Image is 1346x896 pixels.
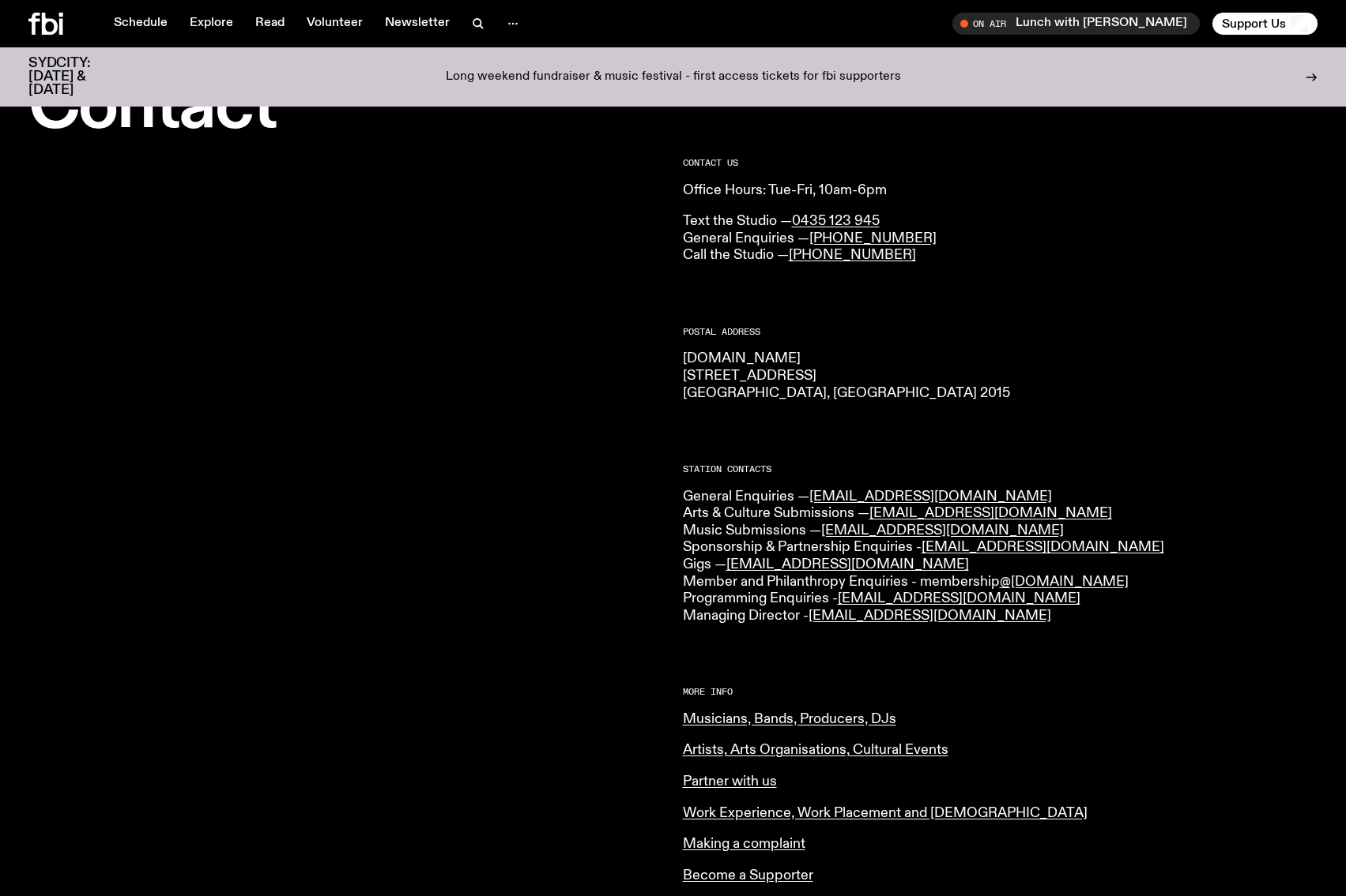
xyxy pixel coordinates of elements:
[683,213,1318,264] p: Text the Studio — General Enquiries — Call the Studio —
[446,70,901,84] p: Long weekend fundraiser & music festival - first access tickets for fbi supporters
[726,557,969,572] a: [EMAIL_ADDRESS][DOMAIN_NAME]
[1222,17,1286,31] span: Support Us
[789,248,916,262] a: [PHONE_NUMBER]
[683,774,777,789] a: Partner with us
[297,13,372,35] a: Volunteer
[683,489,1318,625] p: General Enquiries — Arts & Culture Submissions — Music Submissions — Sponsorship & Partnership En...
[922,540,1164,554] a: [EMAIL_ADDRESS][DOMAIN_NAME]
[683,837,805,851] a: Making a complaint
[809,609,1051,623] a: [EMAIL_ADDRESS][DOMAIN_NAME]
[683,182,1318,200] p: Office Hours: Tue-Fri, 10am-6pm
[104,13,177,35] a: Schedule
[683,743,948,757] a: Artists, Arts Organisations, Cultural Events
[683,712,896,726] a: Musicians, Bands, Producers, DJs
[792,214,880,228] a: 0435 123 945
[683,688,1318,696] h2: More Info
[1212,13,1318,35] button: Support Us
[683,868,813,883] a: Become a Supporter
[809,231,937,246] a: [PHONE_NUMBER]
[869,506,1112,520] a: [EMAIL_ADDRESS][DOMAIN_NAME]
[683,159,1318,167] h2: CONTACT US
[375,13,459,35] a: Newsletter
[683,328,1318,336] h2: Postal Address
[952,13,1200,35] button: On AirLunch with [PERSON_NAME]
[246,13,294,35] a: Read
[28,76,664,140] h1: Contact
[838,591,1080,605] a: [EMAIL_ADDRESS][DOMAIN_NAME]
[809,489,1052,504] a: [EMAIL_ADDRESS][DOMAIN_NAME]
[683,806,1088,820] a: Work Experience, Work Placement and [DEMOGRAPHIC_DATA]
[821,523,1064,538] a: [EMAIL_ADDRESS][DOMAIN_NAME]
[28,57,130,97] h3: SYDCITY: [DATE] & [DATE]
[683,465,1318,474] h2: Station Contacts
[1000,575,1129,589] a: @[DOMAIN_NAME]
[180,13,243,35] a: Explore
[683,351,1318,402] p: [DOMAIN_NAME] [STREET_ADDRESS] [GEOGRAPHIC_DATA], [GEOGRAPHIC_DATA] 2015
